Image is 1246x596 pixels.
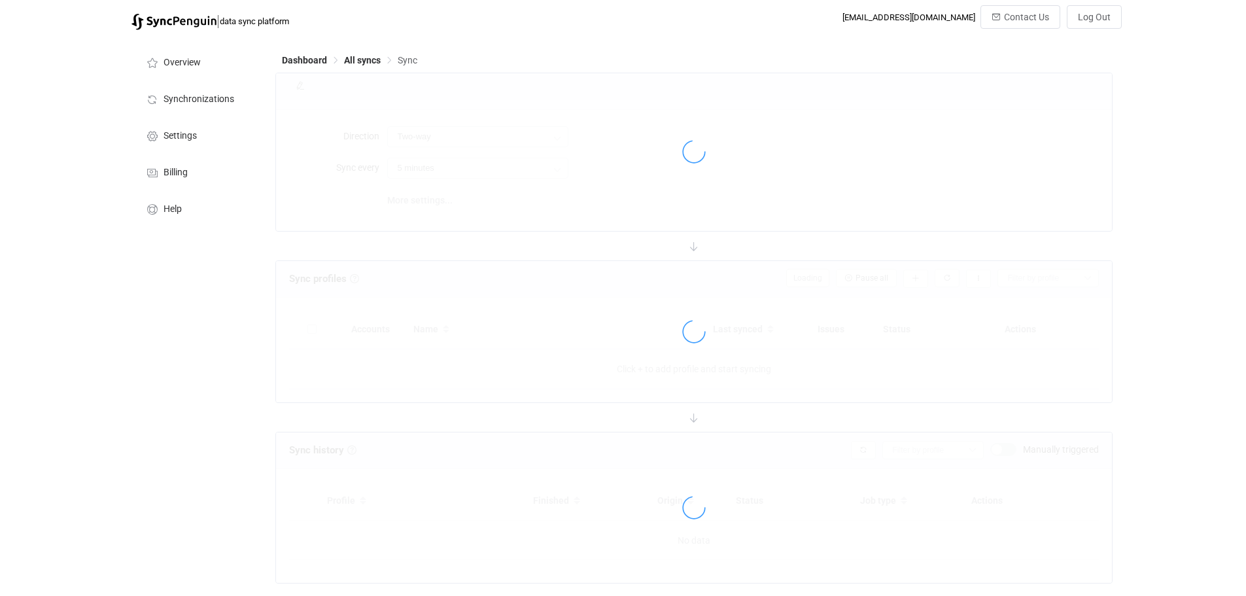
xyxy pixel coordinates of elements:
[344,55,381,65] span: All syncs
[131,190,262,226] a: Help
[131,116,262,153] a: Settings
[164,204,182,215] span: Help
[980,5,1060,29] button: Contact Us
[282,55,327,65] span: Dashboard
[398,55,417,65] span: Sync
[131,12,289,30] a: |data sync platform
[1078,12,1111,22] span: Log Out
[282,56,417,65] div: Breadcrumb
[164,131,197,141] span: Settings
[164,94,234,105] span: Synchronizations
[131,14,216,30] img: syncpenguin.svg
[131,153,262,190] a: Billing
[842,12,975,22] div: [EMAIL_ADDRESS][DOMAIN_NAME]
[220,16,289,26] span: data sync platform
[216,12,220,30] span: |
[164,58,201,68] span: Overview
[131,43,262,80] a: Overview
[164,167,188,178] span: Billing
[131,80,262,116] a: Synchronizations
[1004,12,1049,22] span: Contact Us
[1067,5,1122,29] button: Log Out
